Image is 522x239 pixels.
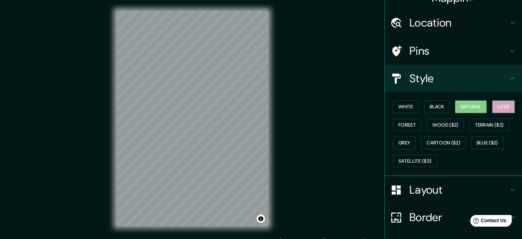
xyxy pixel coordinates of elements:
[469,119,509,131] button: Terrain ($2)
[421,137,466,149] button: Cartoon ($2)
[424,100,450,113] button: Black
[393,100,419,113] button: White
[385,65,522,92] div: Style
[393,155,437,167] button: Satellite ($3)
[385,37,522,65] div: Pins
[409,72,508,85] h4: Style
[409,16,508,30] h4: Location
[116,11,268,226] canvas: Map
[461,212,514,231] iframe: Help widget launcher
[257,215,265,223] button: Toggle attribution
[409,210,508,224] h4: Border
[385,9,522,36] div: Location
[385,204,522,231] div: Border
[385,176,522,204] div: Layout
[409,183,508,197] h4: Layout
[471,137,503,149] button: Blue ($2)
[393,119,421,131] button: Forest
[427,119,464,131] button: Wood ($2)
[455,100,487,113] button: Natural
[492,100,515,113] button: Love
[409,44,508,58] h4: Pins
[393,137,416,149] button: Grey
